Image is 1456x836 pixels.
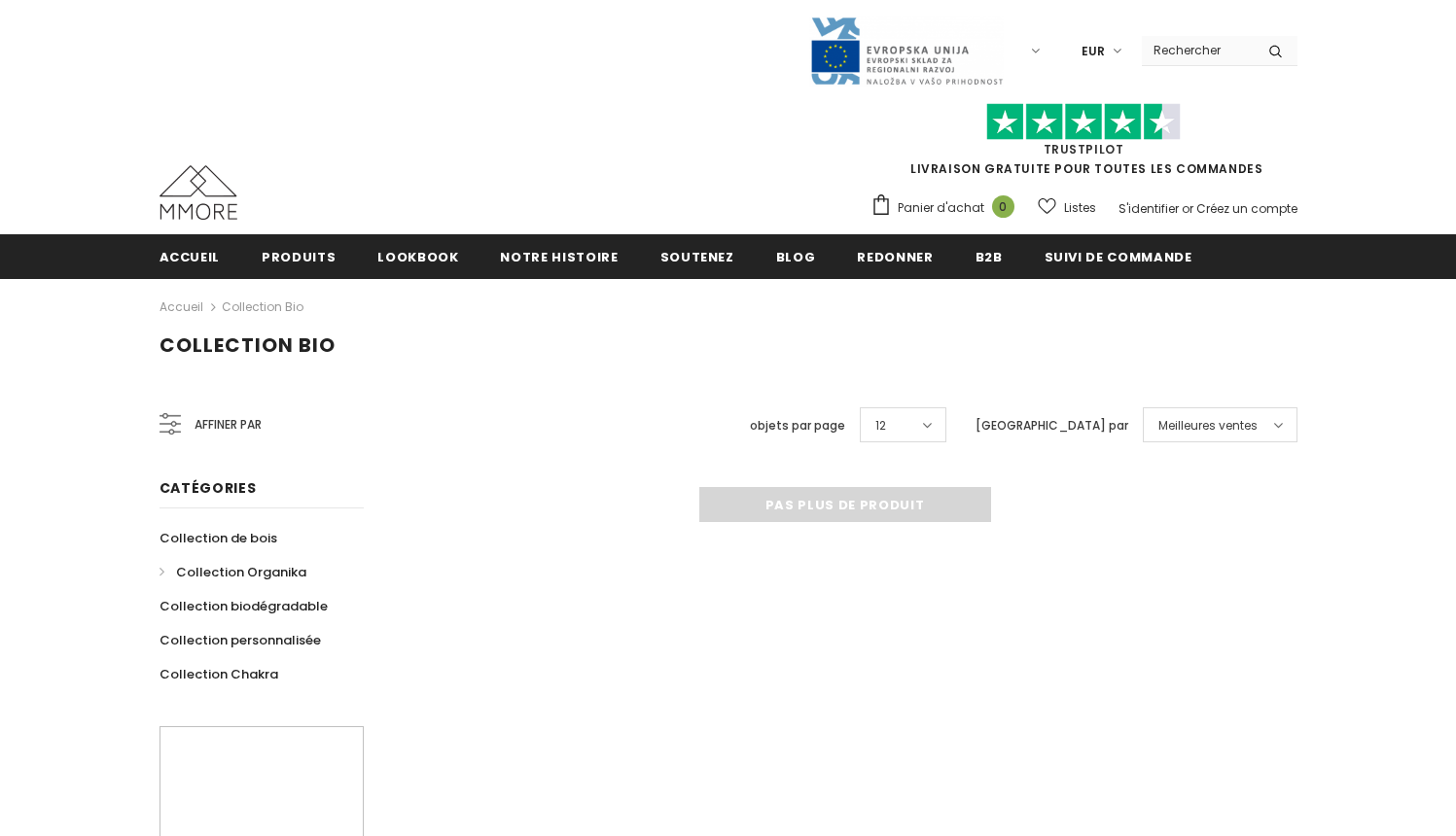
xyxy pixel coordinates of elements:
a: Javni Razpis [809,42,1004,58]
a: Collection Bio [222,298,303,315]
img: Faites confiance aux étoiles pilotes [986,103,1181,141]
a: Créez un compte [1196,200,1297,217]
a: Collection personnalisée [160,623,321,657]
span: Catégories [160,478,257,498]
a: TrustPilot [1044,141,1124,157]
span: Produits [262,248,336,266]
span: Collection personnalisée [160,631,321,649]
span: Accueil [160,248,221,266]
a: Collection biodégradable [160,589,328,623]
span: Redonner [857,248,933,266]
span: 12 [875,416,886,435]
span: Affiner par [195,414,262,435]
input: Search Site [1142,36,1254,64]
a: Collection Organika [160,555,306,589]
span: soutenez [660,248,734,266]
label: [GEOGRAPHIC_DATA] par [976,416,1128,435]
span: LIVRAISON GRATUITE POUR TOUTES LES COMMANDES [870,112,1297,177]
a: Panier d'achat 0 [870,193,1024,223]
span: Collection de bois [160,529,277,547]
img: Javni Razpis [809,16,1004,87]
span: Lookbook [377,248,458,266]
a: Accueil [160,296,203,319]
span: Panier d'achat [898,198,984,218]
span: Meilleures ventes [1158,416,1258,435]
a: Collection Chakra [160,657,278,691]
span: EUR [1082,42,1105,61]
a: Suivi de commande [1045,234,1192,278]
a: Produits [262,234,336,278]
span: Listes [1064,198,1096,218]
span: Collection Organika [176,563,306,581]
a: Lookbook [377,234,458,278]
span: Collection biodégradable [160,597,328,615]
a: S'identifier [1119,200,1179,217]
a: Notre histoire [500,234,618,278]
span: or [1182,200,1193,217]
a: Redonner [857,234,933,278]
img: Cas MMORE [160,165,237,220]
span: 0 [992,195,1014,218]
label: objets par page [750,416,845,435]
span: Blog [776,248,816,266]
span: Suivi de commande [1045,248,1192,266]
a: Listes [1038,191,1096,225]
a: soutenez [660,234,734,278]
a: Accueil [160,234,221,278]
span: Collection Chakra [160,665,278,683]
a: B2B [976,234,1003,278]
a: Collection de bois [160,521,277,555]
span: Collection Bio [160,331,336,359]
span: B2B [976,248,1003,266]
a: Blog [776,234,816,278]
span: Notre histoire [500,248,618,266]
